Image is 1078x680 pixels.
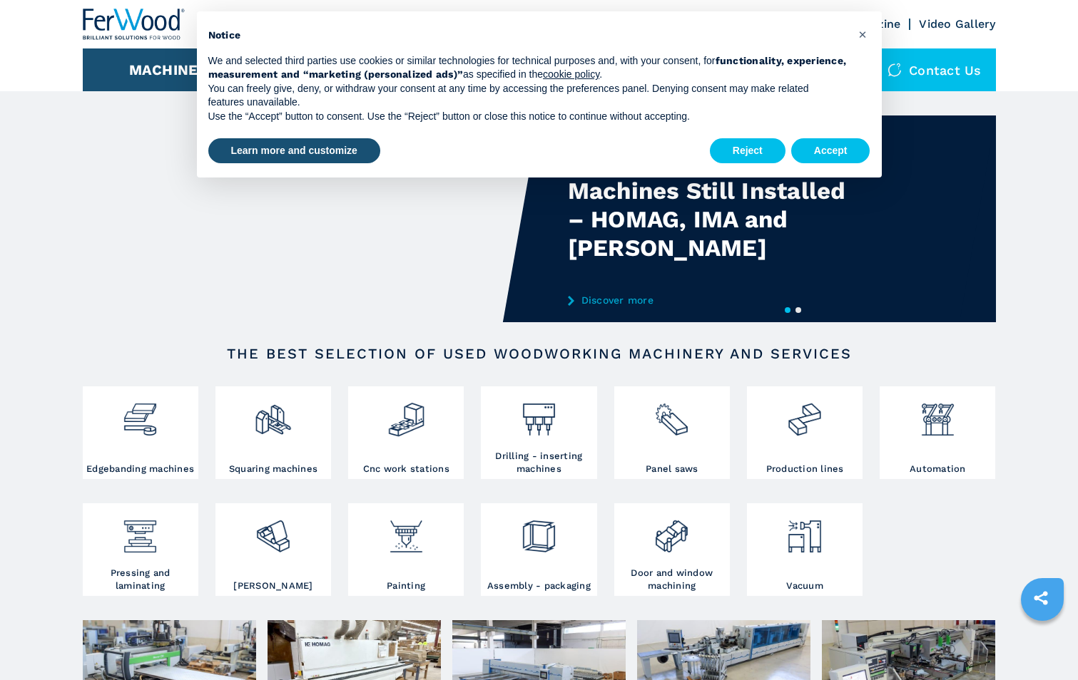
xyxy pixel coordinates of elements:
a: Drilling - inserting machines [481,386,596,479]
button: Reject [710,138,785,164]
video: Your browser does not support the video tag. [83,115,539,322]
h3: Cnc work stations [363,463,449,475]
img: foratrici_inseritrici_2.png [520,390,558,438]
img: centro_di_lavoro_cnc_2.png [387,390,425,438]
a: Edgebanding machines [83,386,198,479]
img: Ferwood [83,9,185,40]
iframe: Chat [1017,616,1067,669]
img: levigatrici_2.png [254,507,292,555]
a: Panel saws [614,386,730,479]
a: Painting [348,503,464,596]
a: Vacuum [747,503,863,596]
h3: Panel saws [646,463,698,475]
img: verniciatura_1.png [387,507,425,555]
img: montaggio_imballaggio_2.png [520,507,558,555]
strong: functionality, experience, measurement and “marketing (personalized ads)” [208,55,847,81]
img: lavorazione_porte_finestre_2.png [653,507,691,555]
h3: Assembly - packaging [487,579,591,592]
a: Discover more [568,294,848,306]
p: We and selected third parties use cookies or similar technologies for technical purposes and, wit... [208,54,848,82]
button: Close this notice [852,23,875,46]
h3: Vacuum [786,579,823,592]
img: squadratrici_2.png [254,390,292,438]
img: sezionatrici_2.png [653,390,691,438]
h2: The best selection of used woodworking machinery and services [128,345,950,362]
button: 2 [795,307,801,313]
a: cookie policy [543,68,599,80]
p: You can freely give, deny, or withdraw your consent at any time by accessing the preferences pane... [208,82,848,110]
img: linee_di_produzione_2.png [785,390,823,438]
a: Automation [880,386,995,479]
h3: Pressing and laminating [86,567,195,592]
a: Squaring machines [215,386,331,479]
button: Machines [129,61,208,78]
h3: Drilling - inserting machines [484,450,593,475]
img: aspirazione_1.png [785,507,823,555]
a: sharethis [1023,580,1059,616]
h3: Door and window machining [618,567,726,592]
button: Learn more and customize [208,138,380,164]
img: automazione.png [919,390,957,438]
button: 1 [785,307,790,313]
a: Cnc work stations [348,386,464,479]
img: Contact us [888,63,902,77]
p: Use the “Accept” button to consent. Use the “Reject” button or close this notice to continue with... [208,110,848,124]
a: Assembly - packaging [481,503,596,596]
div: Contact us [873,48,996,91]
h3: Production lines [766,463,844,475]
a: Video Gallery [919,17,995,31]
a: Pressing and laminating [83,503,198,596]
h3: Edgebanding machines [86,463,194,475]
h3: Painting [387,579,425,592]
h3: Automation [910,463,966,475]
img: bordatrici_1.png [121,390,159,438]
button: Accept [791,138,870,164]
a: Production lines [747,386,863,479]
a: [PERSON_NAME] [215,503,331,596]
h3: Squaring machines [229,463,317,475]
h3: [PERSON_NAME] [233,579,312,592]
span: × [858,26,867,43]
a: Door and window machining [614,503,730,596]
img: pressa-strettoia.png [121,507,159,555]
h2: Notice [208,29,848,43]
